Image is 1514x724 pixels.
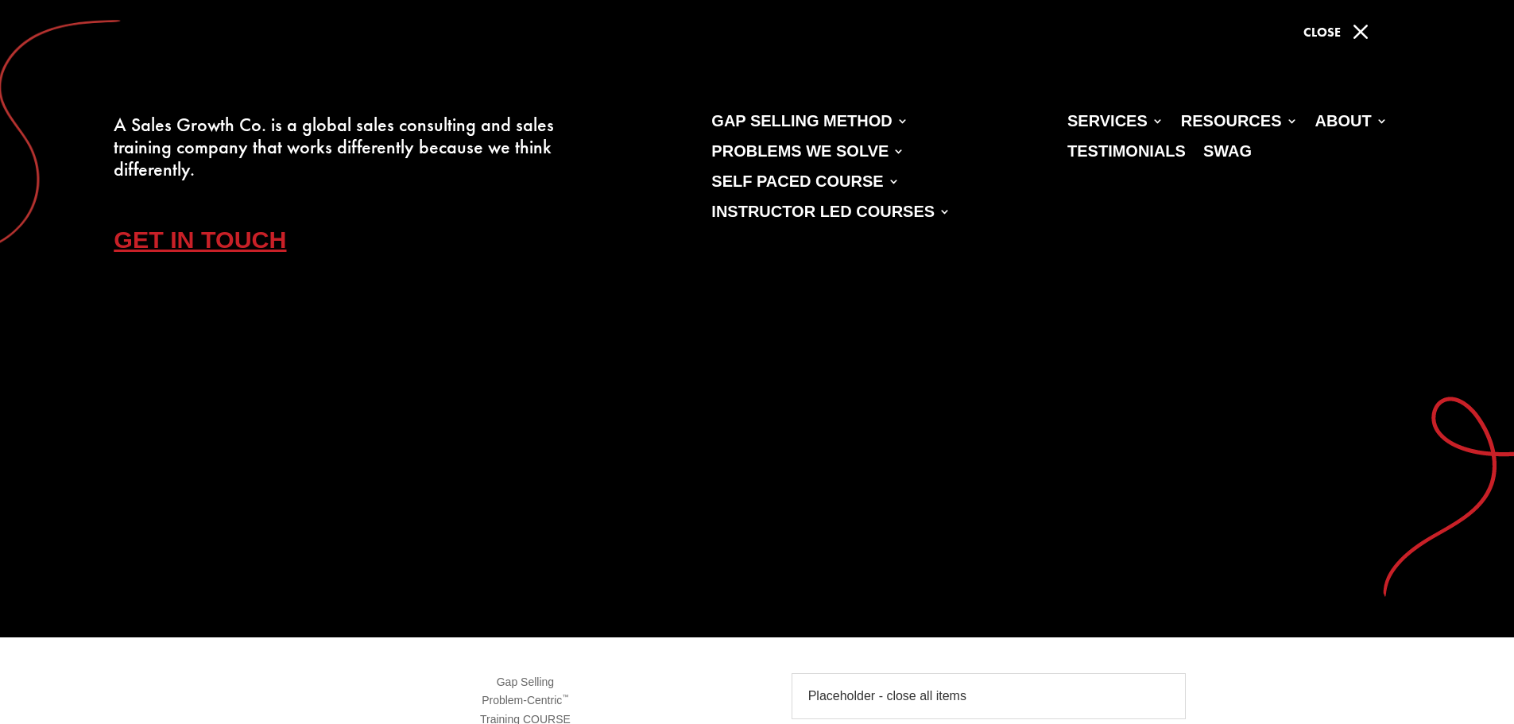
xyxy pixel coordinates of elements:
[711,203,951,226] a: Instructor Led Courses
[711,112,908,136] a: Gap Selling Method
[808,690,1170,703] h5: Placeholder - close all items
[1315,112,1388,136] a: About
[711,172,899,196] a: Self Paced Course
[562,693,568,701] sup: ™
[711,142,904,166] a: Problems We Solve
[114,212,311,268] a: Get In Touch
[1303,24,1341,41] span: Close
[1067,142,1186,166] a: Testimonials
[1345,16,1377,48] span: M
[114,114,566,180] div: A Sales Growth Co. is a global sales consulting and sales training company that works differently...
[1181,112,1298,136] a: Resources
[1203,142,1252,166] a: Swag
[1067,112,1164,136] a: Services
